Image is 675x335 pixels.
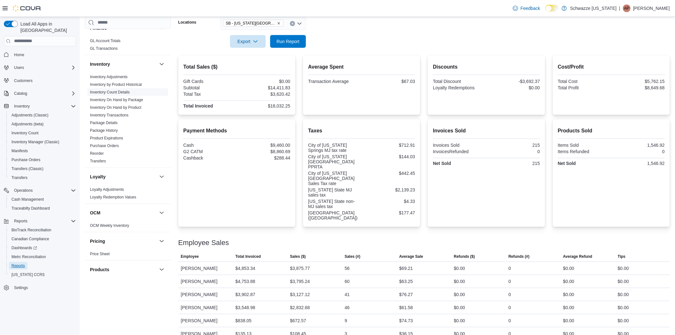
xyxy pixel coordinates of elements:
[235,278,255,285] div: $4,753.88
[90,61,110,67] h3: Inventory
[6,129,78,138] button: Inventory Count
[90,266,109,272] h3: Products
[9,205,52,212] a: Traceabilty Dashboard
[11,51,27,59] a: Home
[433,149,485,154] div: InvoicesRefunded
[618,278,629,285] div: $0.00
[14,91,27,96] span: Catalog
[6,270,78,279] button: [US_STATE] CCRS
[345,254,360,259] span: Sales (#)
[618,264,629,272] div: $0.00
[11,236,49,242] span: Canadian Compliance
[345,304,350,311] div: 46
[563,304,574,311] div: $0.00
[623,4,631,12] div: Amber Palubeskie
[9,138,76,146] span: Inventory Manager (Classic)
[11,284,30,292] a: Settings
[433,63,540,71] h2: Discounts
[363,79,415,84] div: $67.03
[90,82,142,87] span: Inventory by Product Historical
[399,291,413,298] div: $76.27
[11,77,35,85] a: Customers
[454,291,465,298] div: $0.00
[90,128,118,133] span: Package History
[11,77,76,85] span: Customers
[6,111,78,120] button: Adjustments (Classic)
[9,262,76,270] span: Reports
[488,85,540,90] div: $0.00
[183,79,236,84] div: Gift Cards
[6,261,78,270] button: Reports
[6,204,78,213] button: Traceabilty Dashboard
[90,89,130,94] span: Inventory Count Details
[454,317,465,324] div: $0.00
[558,161,576,166] strong: Net Sold
[11,166,43,171] span: Transfers (Classic)
[90,113,129,117] a: Inventory Transactions
[11,187,76,194] span: Operations
[11,90,30,97] button: Catalog
[85,278,171,296] div: Products
[11,102,32,110] button: Inventory
[488,149,540,154] div: 0
[11,130,39,136] span: Inventory Count
[6,252,78,261] button: Metrc Reconciliation
[612,85,665,90] div: $8,649.68
[6,195,78,204] button: Cash Management
[90,194,136,199] span: Loyalty Redemption Values
[90,159,106,163] a: Transfers
[290,304,310,311] div: $2,832.68
[183,63,290,71] h2: Total Sales ($)
[558,149,610,154] div: Items Refunded
[90,238,105,244] h3: Pricing
[9,147,30,155] a: Manifests
[11,157,41,162] span: Purchase Orders
[399,264,413,272] div: $69.21
[90,128,118,132] a: Package History
[90,46,118,51] span: GL Transactions
[14,104,30,109] span: Inventory
[619,4,620,12] p: |
[9,129,41,137] a: Inventory Count
[90,187,124,192] span: Loyalty Adjustments
[454,278,465,285] div: $0.00
[563,254,592,259] span: Average Refund
[158,237,166,245] button: Pricing
[363,187,415,192] div: $2,139.23
[399,254,423,259] span: Average Sale
[9,165,46,173] a: Transfers (Classic)
[308,63,415,71] h2: Average Spent
[183,143,236,148] div: Cash
[6,155,78,164] button: Purchase Orders
[9,138,62,146] a: Inventory Manager (Classic)
[624,4,629,12] span: AP
[9,156,43,164] a: Purchase Orders
[433,79,485,84] div: Total Discount
[90,151,104,156] span: Reorder
[6,243,78,252] a: Dashboards
[6,164,78,173] button: Transfers (Classic)
[612,143,665,148] div: 1,546.92
[1,89,78,98] button: Catalog
[508,304,511,311] div: 0
[612,149,665,154] div: 0
[558,143,610,148] div: Items Sold
[238,92,290,97] div: $3,620.42
[90,143,119,148] span: Purchase Orders
[363,199,415,204] div: $4.33
[433,127,540,135] h2: Invoices Sold
[14,219,27,224] span: Reports
[1,283,78,292] button: Settings
[90,97,143,102] a: Inventory On Hand by Package
[9,174,30,182] a: Transfers
[9,244,40,252] a: Dashboards
[178,301,233,314] div: [PERSON_NAME]
[545,5,559,11] input: Dark Mode
[158,173,166,180] button: Loyalty
[90,266,157,272] button: Products
[11,197,44,202] span: Cash Management
[508,254,530,259] span: Refunds (#)
[308,210,360,220] div: [GEOGRAPHIC_DATA] ([GEOGRAPHIC_DATA])
[90,61,157,67] button: Inventory
[9,111,76,119] span: Adjustments (Classic)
